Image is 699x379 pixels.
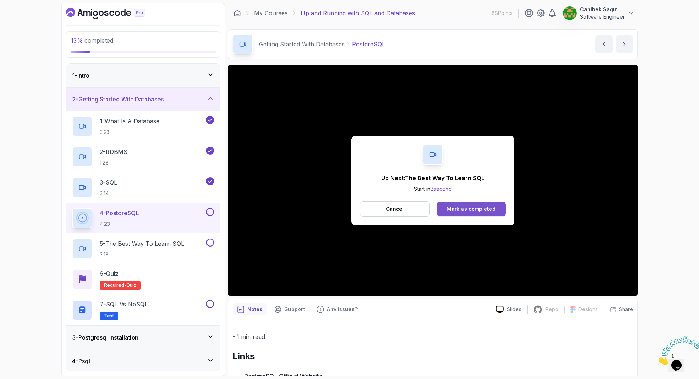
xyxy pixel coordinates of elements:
[72,239,214,259] button: 5-The Best Way To Learn SQL3:18
[100,190,117,197] p: 3:14
[233,351,633,362] h2: Links
[72,116,214,136] button: 1-What Is A Database3:23
[100,220,139,228] p: 4:23
[72,147,214,167] button: 2-RDBMS1:28
[104,313,114,319] span: Text
[580,6,625,13] p: Canibek Sağın
[66,88,220,111] button: 2-Getting Started With Databases
[71,37,113,44] span: completed
[104,282,126,288] span: Required-
[3,3,48,32] img: Chat attention grabber
[381,185,485,193] p: Start in
[352,40,385,49] p: PostgreSQL
[312,303,362,315] button: Feedback button
[66,8,162,19] a: Dashboard
[100,239,184,248] p: 5 - The Best Way To Learn SQL
[3,3,6,9] span: 1
[100,128,159,136] p: 3:23
[254,9,288,18] a: My Courses
[72,357,90,366] h3: 4 - Psql
[562,6,635,20] button: user profile imageCanibek SağınSoftware Engineer
[545,306,558,313] p: Repo
[126,282,136,288] span: quiz
[100,159,127,166] p: 1:28
[72,95,164,104] h3: 2 - Getting Started With Databases
[447,205,495,213] div: Mark as completed
[259,40,345,49] p: Getting Started With Databases
[430,186,452,192] span: 8 second
[578,306,598,313] p: Designs
[563,6,577,20] img: user profile image
[604,306,633,313] button: Share
[233,303,267,315] button: notes button
[100,178,117,187] p: 3 - SQL
[100,251,184,258] p: 3:18
[490,306,527,313] a: Slides
[491,9,513,17] p: 88 Points
[228,65,638,296] iframe: 4 - PostgreSQL
[381,174,485,182] p: Up Next: The Best Way To Learn SQL
[284,306,305,313] p: Support
[327,306,358,313] p: Any issues?
[619,306,633,313] p: Share
[437,202,506,216] button: Mark as completed
[71,37,83,44] span: 13 %
[72,208,214,228] button: 4-PostgreSQL4:23
[100,147,127,156] p: 2 - RDBMS
[72,333,138,342] h3: 3 - Postgresql Installation
[386,205,404,213] p: Cancel
[72,177,214,198] button: 3-SQL3:14
[100,269,118,278] p: 6 - Quiz
[507,306,521,313] p: Slides
[100,117,159,125] p: 1 - What Is A Database
[654,333,699,368] iframe: chat widget
[72,269,214,290] button: 6-QuizRequired-quiz
[72,71,90,80] h3: 1 - Intro
[234,9,241,17] a: Dashboard
[100,209,139,217] p: 4 - PostgreSQL
[580,13,625,20] p: Software Engineer
[247,306,262,313] p: Notes
[66,326,220,349] button: 3-Postgresql Installation
[360,201,430,217] button: Cancel
[100,300,148,309] p: 7 - SQL vs NoSQL
[233,332,633,342] p: ~1 min read
[66,64,220,87] button: 1-Intro
[72,300,214,320] button: 7-SQL vs NoSQLText
[595,35,613,53] button: previous content
[66,349,220,373] button: 4-Psql
[270,303,309,315] button: Support button
[301,9,415,18] p: Up and Running with SQL and Databases
[616,35,633,53] button: next content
